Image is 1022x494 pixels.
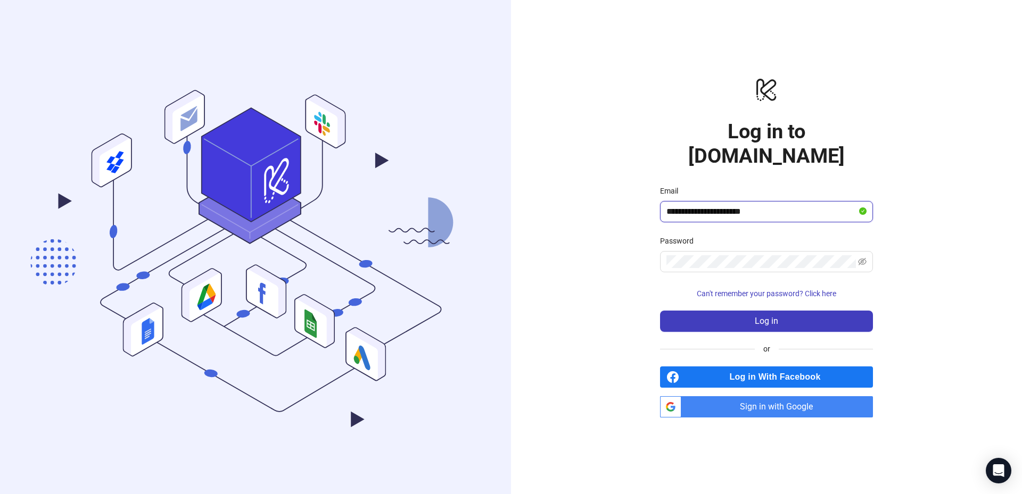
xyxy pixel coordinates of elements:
a: Log in With Facebook [660,366,873,388]
span: Log in With Facebook [683,366,873,388]
div: Open Intercom Messenger [986,458,1011,483]
h1: Log in to [DOMAIN_NAME] [660,119,873,168]
input: Email [666,205,857,218]
button: Log in [660,311,873,332]
input: Password [666,255,856,268]
a: Sign in with Google [660,396,873,417]
span: eye-invisible [858,257,867,266]
span: or [755,343,779,355]
label: Password [660,235,700,247]
span: Sign in with Google [686,396,873,417]
a: Can't remember your password? Click here [660,289,873,298]
span: Can't remember your password? Click here [697,289,836,298]
span: Log in [755,316,778,326]
label: Email [660,185,685,197]
button: Can't remember your password? Click here [660,285,873,302]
